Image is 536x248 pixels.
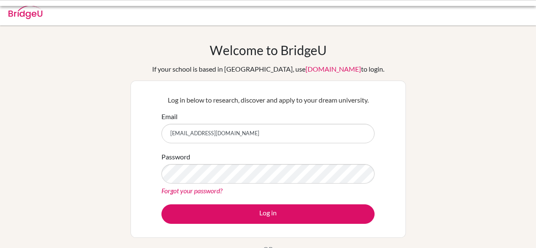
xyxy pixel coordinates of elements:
[152,64,384,74] div: If your school is based in [GEOGRAPHIC_DATA], use to login.
[161,152,190,162] label: Password
[305,65,361,73] a: [DOMAIN_NAME]
[8,6,42,19] img: Bridge-U
[161,95,375,105] p: Log in below to research, discover and apply to your dream university.
[161,111,178,122] label: Email
[161,204,375,224] button: Log in
[210,42,327,58] h1: Welcome to BridgeU
[161,187,222,195] a: Forgot your password?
